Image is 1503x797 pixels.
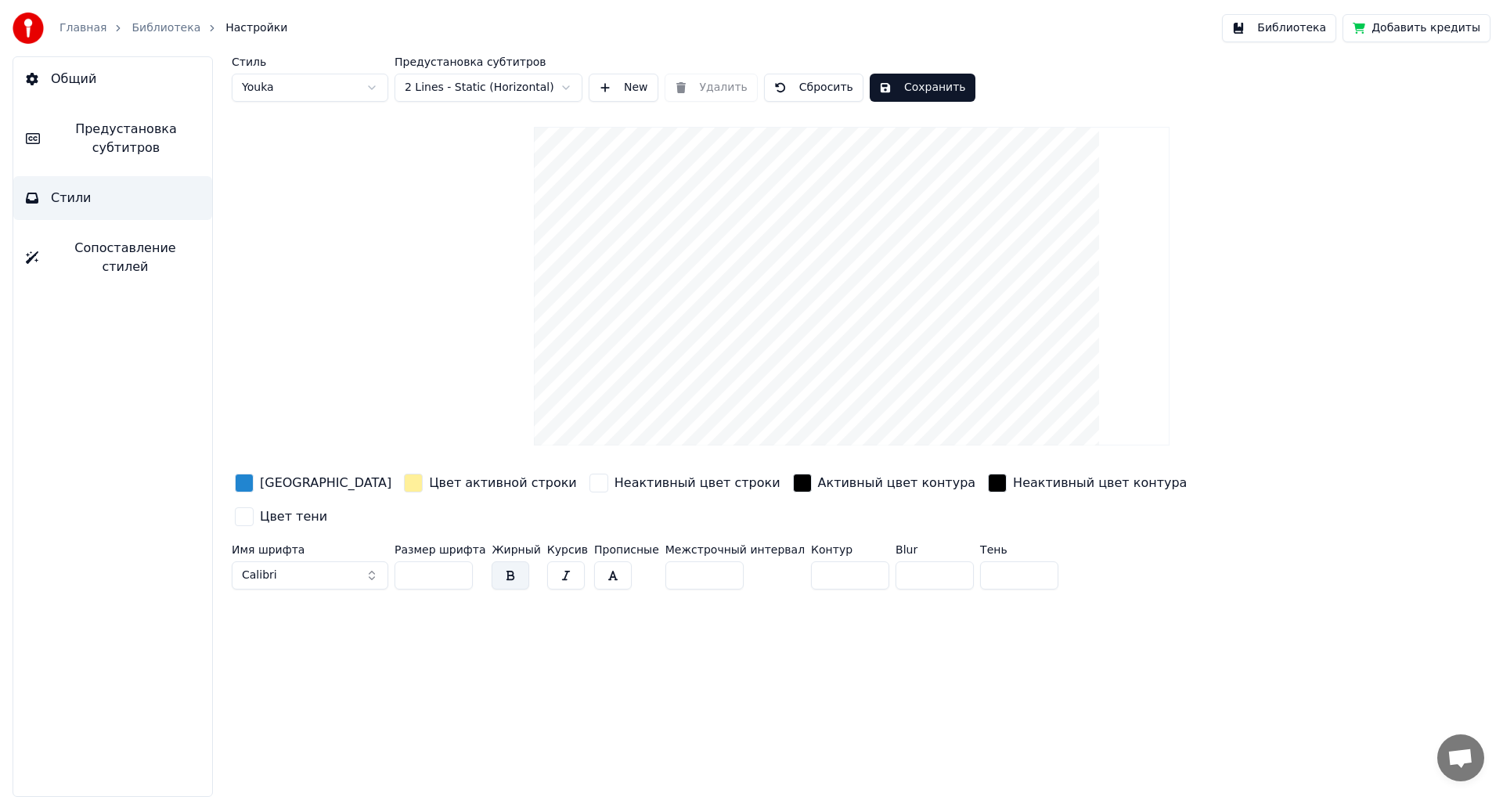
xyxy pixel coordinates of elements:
span: Общий [51,70,96,88]
label: Имя шрифта [232,544,388,555]
button: Библиотека [1222,14,1336,42]
button: Цвет тени [232,504,330,529]
button: Неактивный цвет контура [985,471,1190,496]
nav: breadcrumb [59,20,287,36]
span: Calibri [242,568,277,583]
div: Неактивный цвет строки [615,474,780,492]
button: Сохранить [870,74,975,102]
div: Активный цвет контура [818,474,976,492]
button: Предустановка субтитров [13,107,212,170]
label: Межстрочный интервал [665,544,805,555]
div: Открытый чат [1437,734,1484,781]
button: New [589,74,658,102]
button: Добавить кредиты [1343,14,1490,42]
button: Стили [13,176,212,220]
div: Неактивный цвет контура [1013,474,1187,492]
a: Главная [59,20,106,36]
div: Цвет активной строки [429,474,577,492]
span: Стили [51,189,92,207]
label: Курсив [547,544,588,555]
span: Настройки [225,20,287,36]
button: Активный цвет контура [790,471,979,496]
span: Предустановка субтитров [52,120,200,157]
button: Неактивный цвет строки [586,471,784,496]
div: Цвет тени [260,507,327,526]
label: Жирный [492,544,540,555]
label: Стиль [232,56,388,67]
label: Размер шрифта [395,544,485,555]
label: Blur [896,544,974,555]
span: Сопоставление стилей [51,239,200,276]
button: Цвет активной строки [401,471,580,496]
button: [GEOGRAPHIC_DATA] [232,471,395,496]
a: Библиотека [132,20,200,36]
button: Сбросить [764,74,863,102]
button: Сопоставление стилей [13,226,212,289]
img: youka [13,13,44,44]
label: Тень [980,544,1058,555]
div: [GEOGRAPHIC_DATA] [260,474,391,492]
button: Общий [13,57,212,101]
label: Предустановка субтитров [395,56,582,67]
label: Контур [811,544,889,555]
label: Прописные [594,544,659,555]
